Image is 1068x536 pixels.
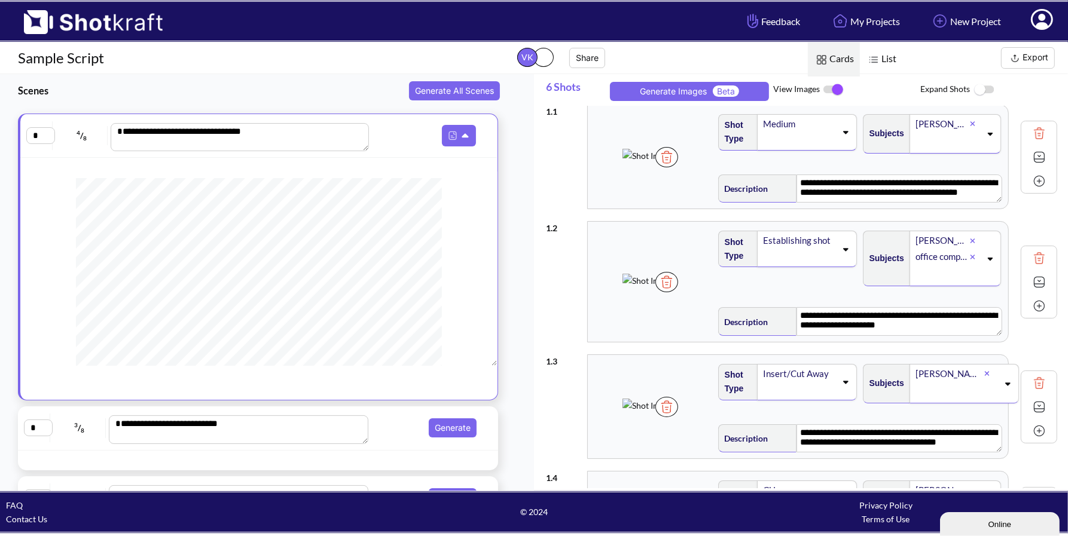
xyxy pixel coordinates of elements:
span: / [53,418,106,437]
button: Generate All Scenes [409,81,500,100]
img: Add Icon [1030,297,1048,315]
div: Establishing shot [762,232,836,249]
span: Subjects [863,373,904,393]
span: Description [719,428,768,448]
span: / [56,126,108,145]
div: [PERSON_NAME] [914,232,970,249]
div: 1.3Shot ImageTrash IconShot TypeInsert/Cut AwaySubjects[PERSON_NAME] handDescription**** **** ***... [546,348,1057,465]
img: Trash Icon [1030,124,1048,142]
a: FAQ [6,500,23,510]
button: Generate [429,418,477,437]
span: 8 [83,134,87,142]
span: List [860,42,902,76]
div: [PERSON_NAME] [914,482,970,498]
img: List Icon [866,52,881,68]
iframe: chat widget [940,510,1062,536]
span: 2 / [53,488,106,507]
img: Expand Icon [1030,398,1048,416]
span: © 2024 [358,505,710,519]
img: Card Icon [814,52,829,68]
span: Shot Type [719,365,752,399]
div: 1 . 4 [546,465,581,485]
img: Add Icon [1030,172,1048,190]
div: Insert/Cut Away [762,366,836,382]
img: Add Icon [1030,422,1048,440]
span: Shot Type [719,232,752,266]
div: 1.2Shot ImageTrash IconShot TypeEstablishing shotSubjects[PERSON_NAME]office complexDescription**... [546,215,1057,348]
div: 1 . 3 [546,348,581,368]
img: Trash Icon [1030,374,1048,392]
span: 3 [74,421,78,428]
img: Pdf Icon [445,128,460,143]
h3: Scenes [18,84,405,97]
span: Description [719,179,768,198]
span: Beta [713,85,739,97]
span: Subjects [863,124,904,143]
span: Shot Type [719,482,752,516]
a: New Project [921,5,1010,37]
div: office complex [914,249,970,265]
img: Hand Icon [744,11,761,31]
img: ToggleOn Icon [820,77,847,102]
img: Shot Image [623,399,673,412]
a: My Projects [821,5,909,37]
img: ToggleOff Icon [971,77,997,103]
div: Privacy Policy [710,498,1062,512]
span: Description [719,312,768,332]
span: Feedback [744,14,800,28]
span: Shot Type [719,115,752,149]
span: Cards [808,42,860,76]
span: Subjects [863,249,904,268]
img: Home Icon [830,11,850,31]
span: VK [517,48,538,67]
img: Add Icon [930,11,950,31]
span: 8 [81,427,84,434]
img: Shot Image [623,274,673,287]
button: Generate ImagesBeta [610,82,769,101]
img: Trash Icon [655,147,678,167]
img: Expand Icon [1030,273,1048,291]
div: [PERSON_NAME] hand [914,366,985,382]
img: Export Icon [1008,51,1023,66]
div: [PERSON_NAME] [914,116,970,132]
span: View Images [773,77,920,102]
button: Export [1001,47,1055,69]
img: Trash Icon [655,397,678,417]
div: 1 . 1 [546,99,581,118]
img: Shot Image [623,149,673,163]
img: Trash Icon [1030,249,1048,267]
div: 1 . 2 [546,215,581,235]
button: Share [569,48,605,68]
a: Contact Us [6,514,47,524]
span: 6 Shots [546,74,606,106]
span: 4 [77,129,80,136]
img: Expand Icon [1030,148,1048,166]
span: Expand Shots [921,77,1068,103]
div: CU [762,482,836,498]
img: Trash Icon [655,272,678,292]
div: Medium [762,116,836,132]
button: Generate [429,488,477,507]
div: Terms of Use [710,512,1062,526]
